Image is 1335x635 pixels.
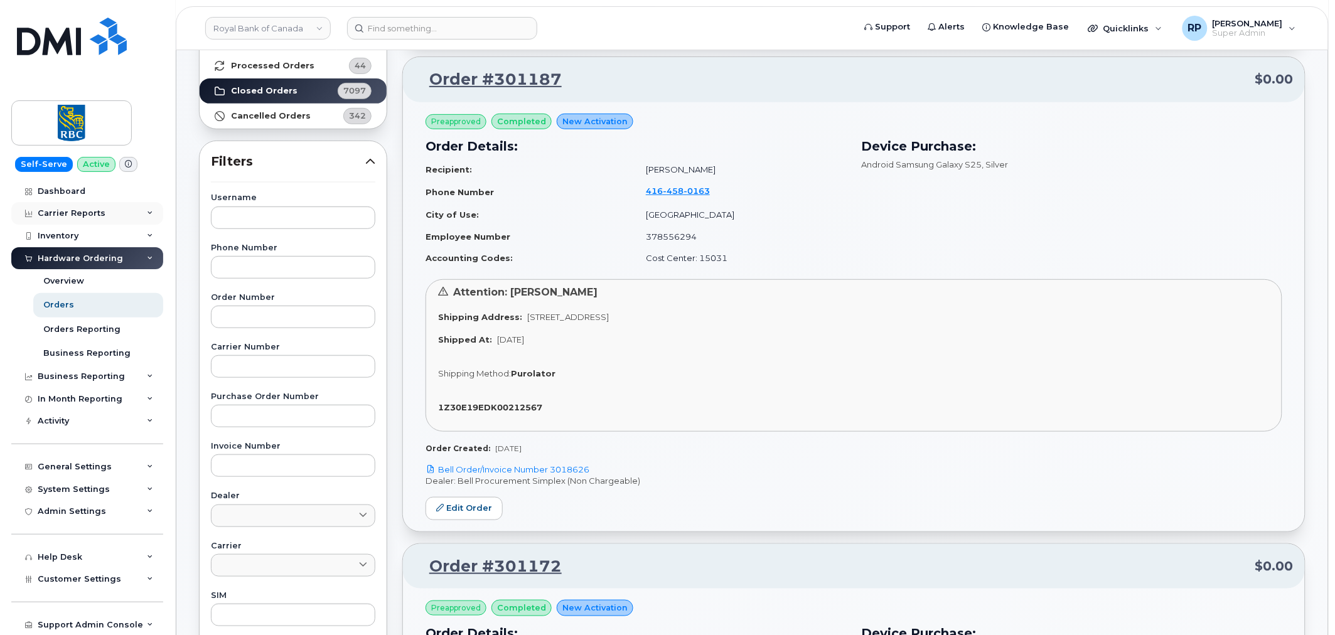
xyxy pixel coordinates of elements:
[431,116,481,127] span: Preapproved
[231,111,311,121] strong: Cancelled Orders
[1213,18,1283,28] span: [PERSON_NAME]
[1174,16,1305,41] div: Ryan Partack
[211,442,375,451] label: Invoice Number
[343,85,366,97] span: 7097
[684,186,710,196] span: 0163
[497,334,524,344] span: [DATE]
[438,402,542,412] strong: 1Z30E19EDK00212567
[862,137,1283,156] h3: Device Purchase:
[205,17,331,40] a: Royal Bank of Canada
[527,312,609,322] span: [STREET_ADDRESS]
[211,343,375,351] label: Carrier Number
[426,210,479,220] strong: City of Use:
[511,368,555,378] strong: Purolator
[1103,23,1149,33] span: Quicklinks
[426,253,513,263] strong: Accounting Codes:
[211,542,375,550] label: Carrier
[211,194,375,202] label: Username
[939,21,965,33] span: Alerts
[200,78,387,104] a: Closed Orders7097
[426,497,503,520] a: Edit Order
[497,602,546,614] span: completed
[663,186,684,196] span: 458
[355,60,366,72] span: 44
[919,14,974,40] a: Alerts
[426,137,847,156] h3: Order Details:
[426,475,1282,487] p: Dealer: Bell Procurement Simplex (Non Chargeable)
[211,294,375,302] label: Order Number
[200,53,387,78] a: Processed Orders44
[635,226,846,248] td: 378556294
[431,602,481,614] span: Preapproved
[438,402,547,412] a: 1Z30E19EDK00212567
[438,368,511,378] span: Shipping Method:
[982,159,1009,169] span: , Silver
[635,159,846,181] td: [PERSON_NAME]
[414,68,562,91] a: Order #301187
[646,186,725,196] a: 4164580163
[495,444,522,453] span: [DATE]
[211,244,375,252] label: Phone Number
[562,602,628,614] span: New Activation
[994,21,1070,33] span: Knowledge Base
[646,186,710,196] span: 416
[438,334,492,344] strong: Shipped At:
[231,86,298,96] strong: Closed Orders
[426,444,490,453] strong: Order Created:
[414,555,562,578] a: Order #301172
[1213,28,1283,38] span: Super Admin
[438,312,522,322] strong: Shipping Address:
[1188,21,1202,36] span: RP
[211,492,375,500] label: Dealer
[426,464,589,474] a: Bell Order/Invoice Number 3018626
[562,115,628,127] span: New Activation
[347,17,537,40] input: Find something...
[211,592,375,600] label: SIM
[426,187,494,197] strong: Phone Number
[211,393,375,401] label: Purchase Order Number
[211,152,365,171] span: Filters
[876,21,911,33] span: Support
[231,61,314,71] strong: Processed Orders
[426,164,472,174] strong: Recipient:
[497,115,546,127] span: completed
[635,204,846,226] td: [GEOGRAPHIC_DATA]
[1080,16,1171,41] div: Quicklinks
[1255,557,1294,575] span: $0.00
[1255,70,1294,88] span: $0.00
[349,110,366,122] span: 342
[426,232,510,242] strong: Employee Number
[635,247,846,269] td: Cost Center: 15031
[974,14,1078,40] a: Knowledge Base
[862,159,982,169] span: Android Samsung Galaxy S25
[200,104,387,129] a: Cancelled Orders342
[453,286,598,298] span: Attention: [PERSON_NAME]
[856,14,919,40] a: Support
